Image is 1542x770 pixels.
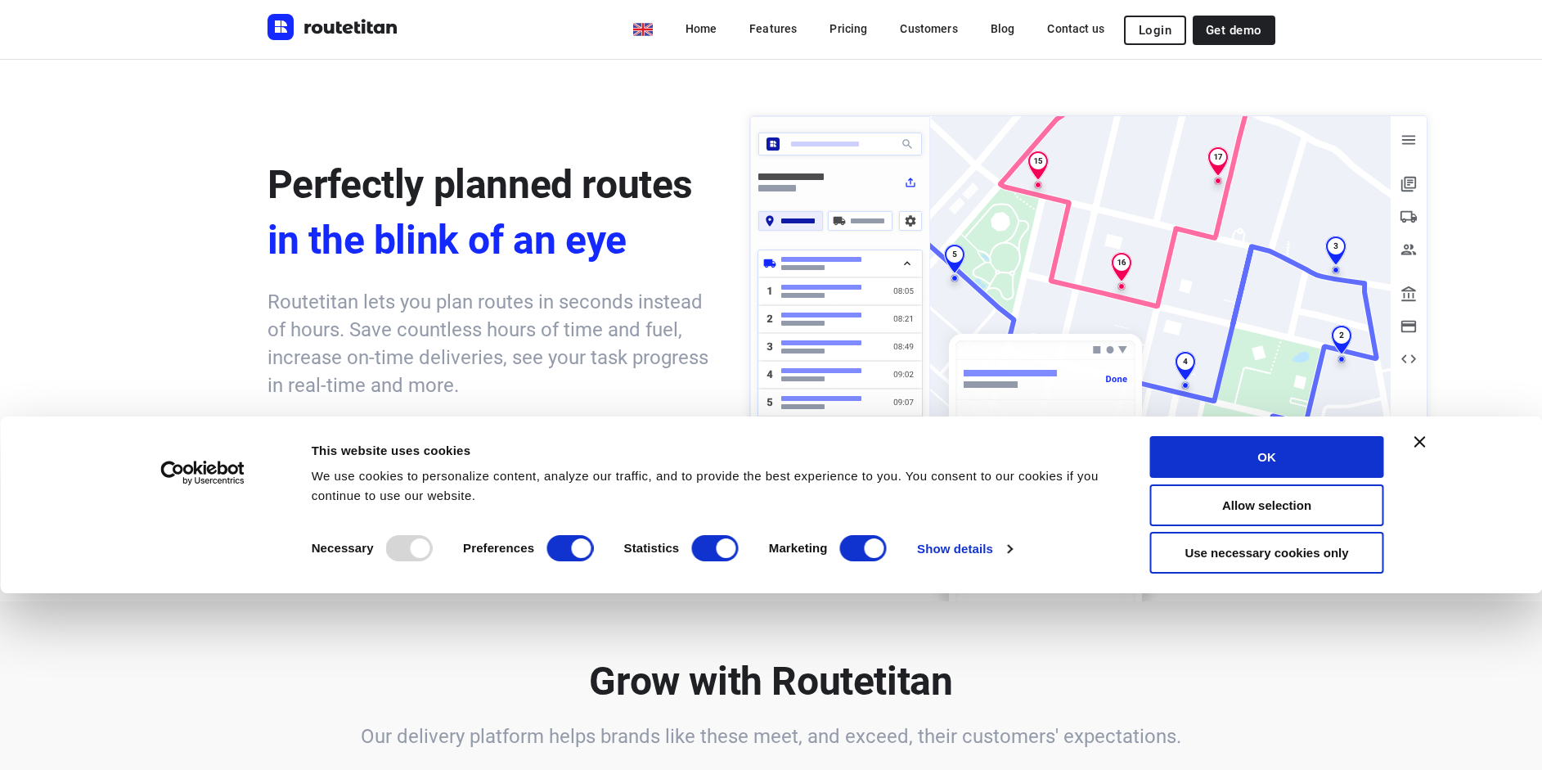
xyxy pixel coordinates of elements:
[1150,484,1384,526] button: Allow selection
[740,106,1437,602] img: illustration
[816,14,880,43] a: Pricing
[589,658,952,705] b: Grow with Routetitan
[887,14,970,43] a: Customers
[769,541,828,555] strong: Marketing
[736,14,810,43] a: Features
[917,537,1012,561] a: Show details
[312,466,1113,506] div: We use cookies to personalize content, analyze our traffic, and to provide the best experience to...
[1150,436,1384,478] button: OK
[267,213,717,268] span: in the blink of an eye
[312,441,1113,461] div: This website uses cookies
[624,541,680,555] strong: Statistics
[1193,16,1275,45] a: Get demo
[672,14,731,43] a: Home
[311,528,312,529] legend: Consent Selection
[267,161,693,208] span: Perfectly planned routes
[978,14,1028,43] a: Blog
[312,541,374,555] strong: Necessary
[1206,24,1261,37] span: Get demo
[1139,24,1171,37] span: Login
[267,14,398,44] a: Routetitan
[267,723,1275,750] h6: Our delivery platform helps brands like these meet, and exceed, their customers' expectations.
[267,288,717,399] h6: Routetitan lets you plan routes in seconds instead of hours. Save countless hours of time and fue...
[131,461,274,485] a: Usercentrics Cookiebot - opens in a new window
[1150,532,1384,574] button: Use necessary cookies only
[463,541,534,555] strong: Preferences
[1034,14,1117,43] a: Contact us
[1124,16,1186,45] button: Login
[267,14,398,40] img: Routetitan logo
[1414,436,1426,448] button: Close banner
